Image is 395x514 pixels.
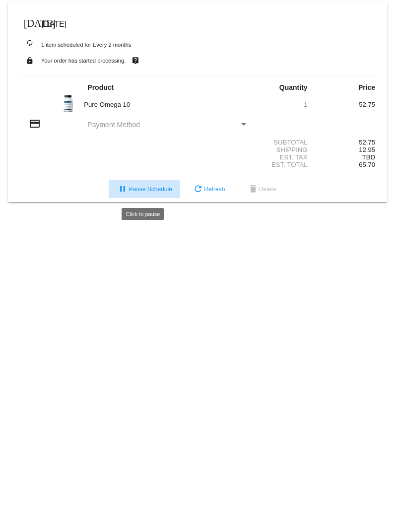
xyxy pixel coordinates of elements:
[117,186,172,193] span: Pause Schedule
[192,184,204,196] mat-icon: refresh
[87,121,140,129] span: Payment Method
[257,153,316,161] div: Est. Tax
[58,94,78,114] img: bodylogicmd-pure-omega-10-60-softgels.jpg
[130,54,141,67] mat-icon: live_help
[87,121,248,129] mat-select: Payment Method
[24,54,36,67] mat-icon: lock
[359,161,375,168] span: 65.70
[316,101,375,108] div: 52.75
[316,139,375,146] div: 52.75
[20,42,132,48] small: 1 item scheduled for Every 2 months
[257,146,316,153] div: Shipping
[239,180,284,198] button: Delete
[358,83,375,91] strong: Price
[247,186,276,193] span: Delete
[192,186,225,193] span: Refresh
[24,37,36,49] mat-icon: autorenew
[117,184,129,196] mat-icon: pause
[79,101,257,108] div: Pure Omega 10
[184,180,233,198] button: Refresh
[257,139,316,146] div: Subtotal
[257,161,316,168] div: Est. Total
[362,153,375,161] span: TBD
[247,184,259,196] mat-icon: delete
[359,146,375,153] span: 12.95
[87,83,114,91] strong: Product
[29,118,41,130] mat-icon: credit_card
[24,16,36,28] mat-icon: [DATE]
[304,101,307,108] span: 1
[279,83,308,91] strong: Quantity
[109,180,180,198] button: Pause Schedule
[41,58,126,64] small: Your order has started processing.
